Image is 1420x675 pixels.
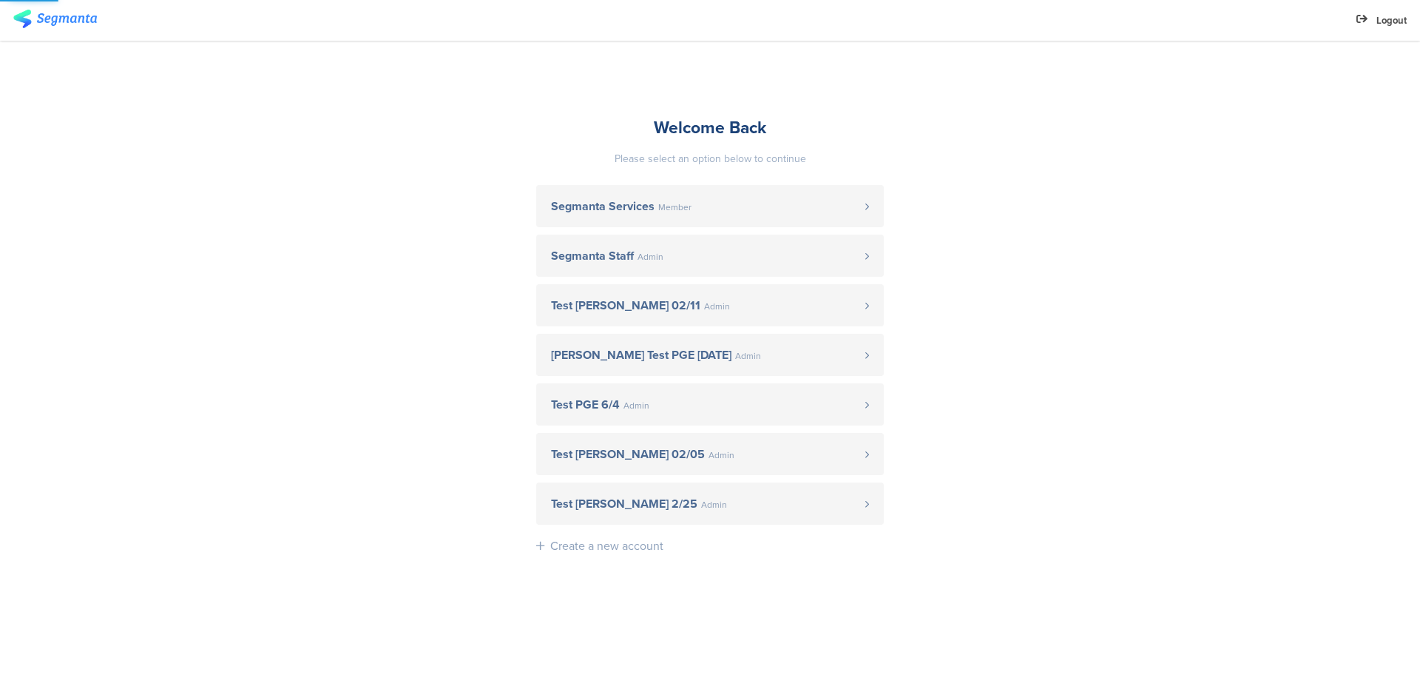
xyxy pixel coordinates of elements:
[658,203,692,212] span: Member
[536,334,884,376] a: [PERSON_NAME] Test PGE [DATE] Admin
[536,433,884,475] a: Test [PERSON_NAME] 02/05 Admin
[551,201,655,212] span: Segmanta Services
[551,399,620,411] span: Test PGE 6/4
[536,383,884,426] a: Test PGE 6/4 Admin
[536,115,884,140] div: Welcome Back
[638,252,663,261] span: Admin
[704,302,730,311] span: Admin
[551,449,705,460] span: Test [PERSON_NAME] 02/05
[623,401,649,410] span: Admin
[551,250,634,262] span: Segmanta Staff
[536,235,884,277] a: Segmanta Staff Admin
[13,10,97,28] img: segmanta logo
[1376,13,1407,27] span: Logout
[536,185,884,227] a: Segmanta Services Member
[551,349,731,361] span: [PERSON_NAME] Test PGE [DATE]
[536,284,884,326] a: Test [PERSON_NAME] 02/11 Admin
[536,483,884,525] a: Test [PERSON_NAME] 2/25 Admin
[709,451,734,460] span: Admin
[550,537,663,554] div: Create a new account
[551,300,700,312] span: Test [PERSON_NAME] 02/11
[735,352,761,360] span: Admin
[551,498,697,510] span: Test [PERSON_NAME] 2/25
[536,151,884,167] div: Please select an option below to continue
[701,500,727,509] span: Admin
